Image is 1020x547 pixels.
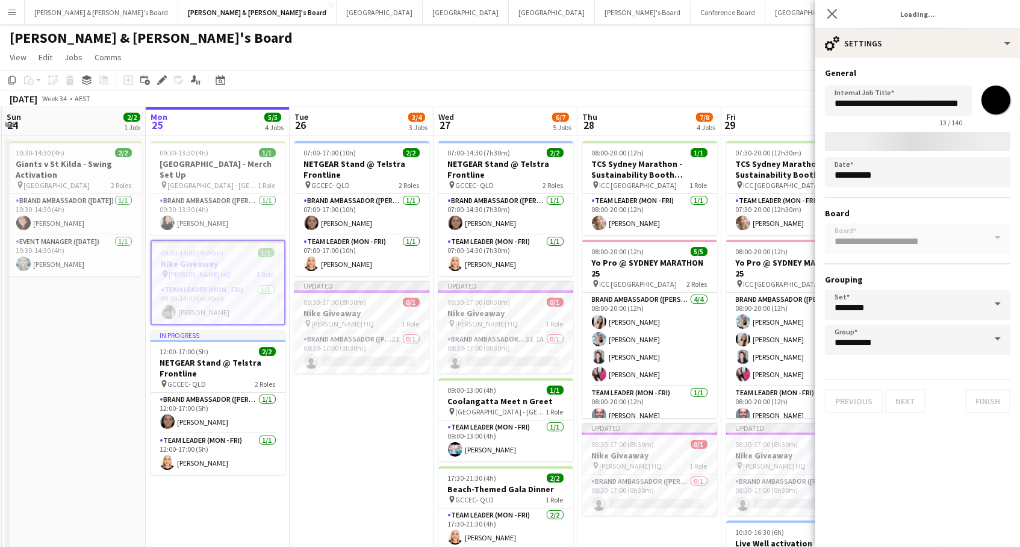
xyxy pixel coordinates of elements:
[547,298,564,307] span: 0/1
[696,113,713,122] span: 7/8
[39,52,52,63] span: Edit
[582,194,717,235] app-card-role: Team Leader (Mon - Fri)1/108:00-20:00 (12h)[PERSON_NAME]
[582,423,717,516] div: Updated08:30-17:00 (8h30m)0/1Nike Giveaway [PERSON_NAME] HQ1 RoleBrand Ambassador ([PERSON_NAME])...
[24,181,90,190] span: [GEOGRAPHIC_DATA]
[160,148,209,157] span: 09:30-13:30 (4h)
[600,181,677,190] span: ICC [GEOGRAPHIC_DATA]
[151,357,285,379] h3: NETGEAR Stand @ Telstra Frontline
[5,49,31,65] a: View
[592,247,644,256] span: 08:00-20:00 (12h)
[75,94,90,103] div: AEST
[169,270,232,279] span: [PERSON_NAME] HQ
[438,484,573,495] h3: Beach-Themed Gala Dinner
[293,118,308,132] span: 26
[124,123,140,132] div: 1 Job
[34,49,57,65] a: Edit
[438,308,573,319] h3: Nike Giveaway
[7,158,141,180] h3: Giants v St Kilda - Swing Activation
[294,281,429,374] app-job-card: Updated08:30-17:00 (8h30m)0/1Nike Giveaway [PERSON_NAME] HQ1 RoleBrand Ambassador ([PERSON_NAME])...
[10,93,37,105] div: [DATE]
[438,158,573,180] h3: NETGEAR Stand @ Telstra Frontline
[151,240,285,325] app-job-card: 09:30-14:00 (4h30m)1/1Nike Giveaway [PERSON_NAME] HQ1 RoleTeam Leader (Mon - Fri)1/109:30-14:00 (...
[726,386,861,427] app-card-role: Team Leader (Mon - Fri)1/108:00-20:00 (12h)[PERSON_NAME]
[726,141,861,235] div: 07:30-20:00 (12h30m)1/1TCS Sydney Marathon - Sustainability Booth Support ICC [GEOGRAPHIC_DATA]1 ...
[264,113,281,122] span: 5/5
[294,141,429,276] div: 07:00-17:00 (10h)2/2NETGEAR Stand @ Telstra Frontline GCCEC- QLD2 RolesBrand Ambassador ([PERSON_...
[582,158,717,180] h3: TCS Sydney Marathon - Sustainability Booth Support
[40,94,70,103] span: Week 34
[399,181,420,190] span: 2 Roles
[691,148,707,157] span: 1/1
[259,347,276,356] span: 2/2
[7,141,141,276] app-job-card: 10:30-14:30 (4h)2/2Giants v St Kilda - Swing Activation [GEOGRAPHIC_DATA]2 RolesBrand Ambassador ...
[438,420,573,461] app-card-role: Team Leader (Mon - Fri)1/109:00-13:00 (4h)[PERSON_NAME]
[151,393,285,434] app-card-role: Brand Ambassador ([PERSON_NAME])1/112:00-17:00 (5h)[PERSON_NAME]
[258,181,276,190] span: 1 Role
[930,118,972,127] span: 13 / 140
[438,333,573,374] app-card-role: Brand Ambassador ([PERSON_NAME])3I1A0/108:30-17:00 (8h30m)
[691,440,707,449] span: 0/1
[7,235,141,276] app-card-role: Event Manager ([DATE])1/110:30-14:30 (4h)[PERSON_NAME]
[546,319,564,328] span: 1 Role
[115,148,132,157] span: 2/2
[815,6,1020,22] h3: Loading...
[456,181,494,190] span: GCCEC- QLD
[582,386,717,427] app-card-role: Team Leader (Mon - Fri)1/108:00-20:00 (12h)[PERSON_NAME]
[547,474,564,483] span: 2/2
[95,52,122,63] span: Comms
[726,423,861,433] div: Updated
[691,1,765,24] button: Conference Board
[7,111,21,122] span: Sun
[546,495,564,504] span: 1 Role
[438,111,454,122] span: Wed
[582,423,717,433] div: Updated
[294,308,429,319] h3: Nike Giveaway
[258,248,275,257] span: 1/1
[255,380,276,389] span: 2 Roles
[438,378,573,461] app-job-card: 09:00-13:00 (4h)1/1Coolangatta Meet n Greet [GEOGRAPHIC_DATA] - [GEOGRAPHIC_DATA]1 RoleTeam Leade...
[402,319,420,328] span: 1 Role
[724,118,736,132] span: 29
[448,148,511,157] span: 07:00-14:30 (7h30m)
[25,1,178,24] button: [PERSON_NAME] & [PERSON_NAME]'s Board
[595,1,691,24] button: [PERSON_NAME]'s Board
[726,450,861,461] h3: Nike Giveaway
[123,113,140,122] span: 2/2
[448,386,497,395] span: 09:00-13:00 (4h)
[580,118,597,132] span: 28
[815,29,1020,58] div: Settings
[582,111,597,122] span: Thu
[294,281,429,290] div: Updated
[582,141,717,235] app-job-card: 08:00-20:00 (12h)1/1TCS Sydney Marathon - Sustainability Booth Support ICC [GEOGRAPHIC_DATA]1 Rol...
[726,423,861,516] app-job-card: Updated08:30-17:00 (8h30m)0/1Nike Giveaway [PERSON_NAME] HQ1 RoleBrand Ambassador ([PERSON_NAME])...
[151,194,285,235] app-card-role: Brand Ambassador ([PERSON_NAME])1/109:30-13:30 (4h)[PERSON_NAME]
[582,257,717,279] h3: Yo Pro @ SYDNEY MARATHON 25
[111,181,132,190] span: 2 Roles
[438,235,573,276] app-card-role: Team Leader (Mon - Fri)1/107:00-14:30 (7h30m)[PERSON_NAME]
[312,181,350,190] span: GCCEC- QLD
[736,440,798,449] span: 08:30-17:00 (8h30m)
[151,141,285,235] app-job-card: 09:30-13:30 (4h)1/1[GEOGRAPHIC_DATA] - Merch Set Up [GEOGRAPHIC_DATA] - [GEOGRAPHIC_DATA]1 RoleBr...
[151,330,285,475] div: In progress12:00-17:00 (5h)2/2NETGEAR Stand @ Telstra Frontline GCCEC- QLD2 RolesBrand Ambassador...
[151,158,285,180] h3: [GEOGRAPHIC_DATA] - Merch Set Up
[403,148,420,157] span: 2/2
[736,148,802,157] span: 07:30-20:00 (12h30m)
[547,148,564,157] span: 2/2
[552,113,569,122] span: 6/7
[448,298,511,307] span: 08:30-17:00 (8h30m)
[582,240,717,418] app-job-card: 08:00-20:00 (12h)5/5Yo Pro @ SYDNEY MARATHON 25 ICC [GEOGRAPHIC_DATA]2 RolesBrand Ambassador ([PE...
[160,347,209,356] span: 12:00-17:00 (5h)
[16,148,65,157] span: 10:30-14:30 (4h)
[825,67,1010,78] h3: General
[736,528,785,537] span: 10:30-16:30 (6h)
[736,247,788,256] span: 08:00-20:00 (12h)
[547,386,564,395] span: 1/1
[726,240,861,418] div: 08:00-20:00 (12h)5/5Yo Pro @ SYDNEY MARATHON 25 ICC [GEOGRAPHIC_DATA]2 RolesBrand Ambassador ([PE...
[543,181,564,190] span: 2 Roles
[726,158,861,180] h3: TCS Sydney Marathon - Sustainability Booth Support
[687,280,707,289] span: 2 Roles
